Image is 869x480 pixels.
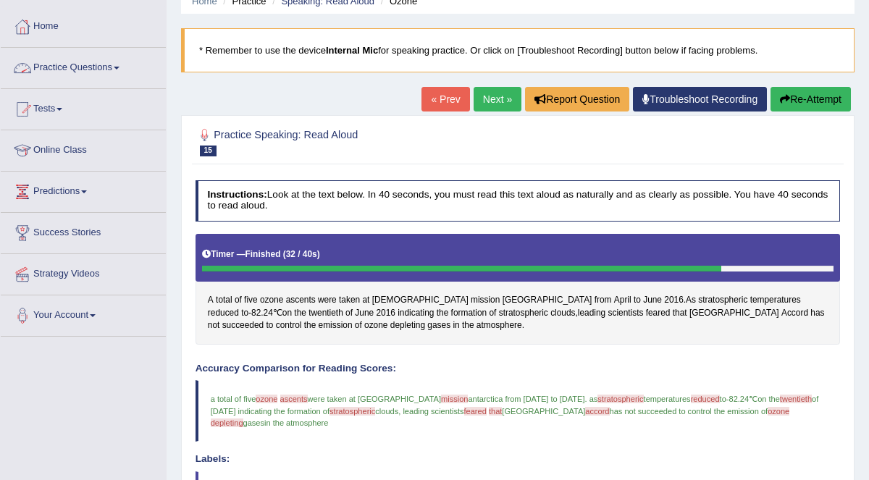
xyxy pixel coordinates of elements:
[329,407,375,416] span: stratospheric
[673,307,687,320] span: Click to see word definition
[726,395,729,403] span: -
[196,454,841,465] h4: Labels:
[749,395,757,403] span: ℃
[437,307,449,320] span: Click to see word definition
[211,418,243,427] span: depleting
[207,189,266,200] b: Instructions:
[421,87,469,111] a: « Prev
[260,294,283,307] span: Click to see word definition
[308,307,343,320] span: Click to see word definition
[502,407,585,416] span: [GEOGRAPHIC_DATA]
[211,395,821,415] span: of [DATE] indicating the formation of
[691,395,720,403] span: reduced
[597,395,643,403] span: stratospheric
[196,234,841,345] div: . - . ℃ , .
[241,307,248,320] span: Click to see word definition
[208,294,214,307] span: Click to see word definition
[608,307,643,320] span: Click to see word definition
[256,395,277,403] span: ozone
[499,307,548,320] span: Click to see word definition
[1,254,166,290] a: Strategy Videos
[208,319,220,332] span: Click to see word definition
[376,307,395,320] span: Click to see word definition
[468,395,584,403] span: antarctica from [DATE] to [DATE]
[364,319,387,332] span: Click to see word definition
[1,172,166,208] a: Predictions
[720,395,726,403] span: to
[1,7,166,43] a: Home
[757,395,780,403] span: on the
[235,294,242,307] span: Click to see word definition
[304,319,316,332] span: Click to see word definition
[244,294,258,307] span: Click to see word definition
[286,294,316,307] span: Click to see word definition
[578,307,605,320] span: Click to see word definition
[283,249,286,259] b: (
[308,395,441,403] span: were taken at [GEOGRAPHIC_DATA]
[585,407,609,416] span: accord
[781,307,808,320] span: Click to see word definition
[471,294,500,307] span: Click to see word definition
[196,363,841,374] h4: Accuracy Comparison for Reading Scores:
[375,407,398,416] span: clouds
[462,319,474,332] span: Click to see word definition
[208,307,239,320] span: Click to see word definition
[196,126,595,156] h2: Practice Speaking: Read Aloud
[345,307,353,320] span: Click to see word definition
[664,294,683,307] span: Click to see word definition
[464,407,487,416] span: feared
[550,307,575,320] span: Click to see word definition
[633,87,767,111] a: Troubleshoot Recording
[216,294,232,307] span: Click to see word definition
[286,249,317,259] b: 32 / 40s
[266,319,274,332] span: Click to see word definition
[372,294,469,307] span: Click to see word definition
[490,307,497,320] span: Click to see word definition
[1,48,166,84] a: Practice Questions
[451,307,487,320] span: Click to see word definition
[771,87,851,111] button: Re-Attempt
[202,250,319,259] h5: Timer —
[1,295,166,332] a: Your Account
[584,395,587,403] span: .
[317,249,320,259] b: )
[339,294,360,307] span: Click to see word definition
[474,87,521,111] a: Next »
[326,45,378,56] b: Internal Mic
[643,294,662,307] span: Click to see word definition
[489,407,502,416] span: that
[503,294,592,307] span: Click to see word definition
[441,395,468,403] span: mission
[646,307,671,320] span: Click to see word definition
[810,307,824,320] span: Click to see word definition
[355,319,362,332] span: Click to see word definition
[280,395,308,403] span: ascents
[686,294,696,307] span: Click to see word definition
[1,130,166,167] a: Online Class
[689,307,779,320] span: Click to see word definition
[634,294,641,307] span: Click to see word definition
[264,307,273,320] span: Click to see word definition
[251,307,261,320] span: Click to see word definition
[390,319,425,332] span: Click to see word definition
[610,407,768,416] span: has not succeeded to control the emission of
[319,319,353,332] span: Click to see word definition
[698,294,747,307] span: Click to see word definition
[245,249,281,259] b: Finished
[768,407,789,416] span: ozone
[196,180,841,222] h4: Look at the text below. In 40 seconds, you must read this text aloud as naturally and as clearly ...
[729,395,749,403] span: 82.24
[398,407,400,416] span: ,
[181,28,855,72] blockquote: * Remember to use the device for speaking practice. Or click on [Troubleshoot Recording] button b...
[614,294,631,307] span: Click to see word definition
[282,307,292,320] span: Click to see word definition
[1,89,166,125] a: Tests
[477,319,522,332] span: Click to see word definition
[318,294,337,307] span: Click to see word definition
[222,319,264,332] span: Click to see word definition
[453,319,459,332] span: Click to see word definition
[294,307,306,320] span: Click to see word definition
[750,294,801,307] span: Click to see word definition
[276,319,302,332] span: Click to see word definition
[589,395,598,403] span: as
